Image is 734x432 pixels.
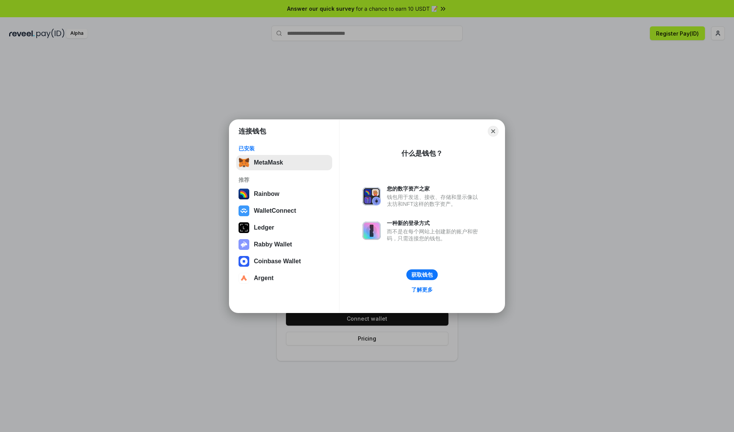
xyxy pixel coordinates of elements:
[254,224,274,231] div: Ledger
[406,269,438,280] button: 获取钱包
[239,127,266,136] h1: 连接钱包
[387,228,482,242] div: 而不是在每个网站上创建新的账户和密码，只需连接您的钱包。
[387,220,482,227] div: 一种新的登录方式
[254,159,283,166] div: MetaMask
[407,285,437,295] a: 了解更多
[254,275,274,282] div: Argent
[239,256,249,267] img: svg+xml,%3Csvg%20width%3D%2228%22%20height%3D%2228%22%20viewBox%3D%220%200%2028%2028%22%20fill%3D...
[236,271,332,286] button: Argent
[387,194,482,207] div: 钱包用于发送、接收、存储和显示像以太坊和NFT这样的数字资产。
[362,187,381,205] img: svg+xml,%3Csvg%20xmlns%3D%22http%3A%2F%2Fwww.w3.org%2F2000%2Fsvg%22%20fill%3D%22none%22%20viewBox...
[254,207,296,214] div: WalletConnect
[239,222,249,233] img: svg+xml,%3Csvg%20xmlns%3D%22http%3A%2F%2Fwww.w3.org%2F2000%2Fsvg%22%20width%3D%2228%22%20height%3...
[239,273,249,284] img: svg+xml,%3Csvg%20width%3D%2228%22%20height%3D%2228%22%20viewBox%3D%220%200%2028%2028%22%20fill%3D...
[239,157,249,168] img: svg+xml,%3Csvg%20fill%3D%22none%22%20height%3D%2233%22%20viewBox%3D%220%200%2035%2033%22%20width%...
[488,126,499,137] button: Close
[239,205,249,216] img: svg+xml,%3Csvg%20width%3D%2228%22%20height%3D%2228%22%20viewBox%3D%220%200%2028%2028%22%20fill%3D...
[401,149,443,158] div: 什么是钱包？
[239,145,330,152] div: 已安装
[411,271,433,278] div: 获取钱包
[239,176,330,183] div: 推荐
[236,186,332,202] button: Rainbow
[254,258,301,265] div: Coinbase Wallet
[236,155,332,170] button: MetaMask
[236,254,332,269] button: Coinbase Wallet
[362,222,381,240] img: svg+xml,%3Csvg%20xmlns%3D%22http%3A%2F%2Fwww.w3.org%2F2000%2Fsvg%22%20fill%3D%22none%22%20viewBox...
[254,241,292,248] div: Rabby Wallet
[387,185,482,192] div: 您的数字资产之家
[239,239,249,250] img: svg+xml,%3Csvg%20xmlns%3D%22http%3A%2F%2Fwww.w3.org%2F2000%2Fsvg%22%20fill%3D%22none%22%20viewBox...
[236,237,332,252] button: Rabby Wallet
[411,286,433,293] div: 了解更多
[236,203,332,218] button: WalletConnect
[236,220,332,235] button: Ledger
[239,189,249,199] img: svg+xml,%3Csvg%20width%3D%22120%22%20height%3D%22120%22%20viewBox%3D%220%200%20120%20120%22%20fil...
[254,191,279,197] div: Rainbow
